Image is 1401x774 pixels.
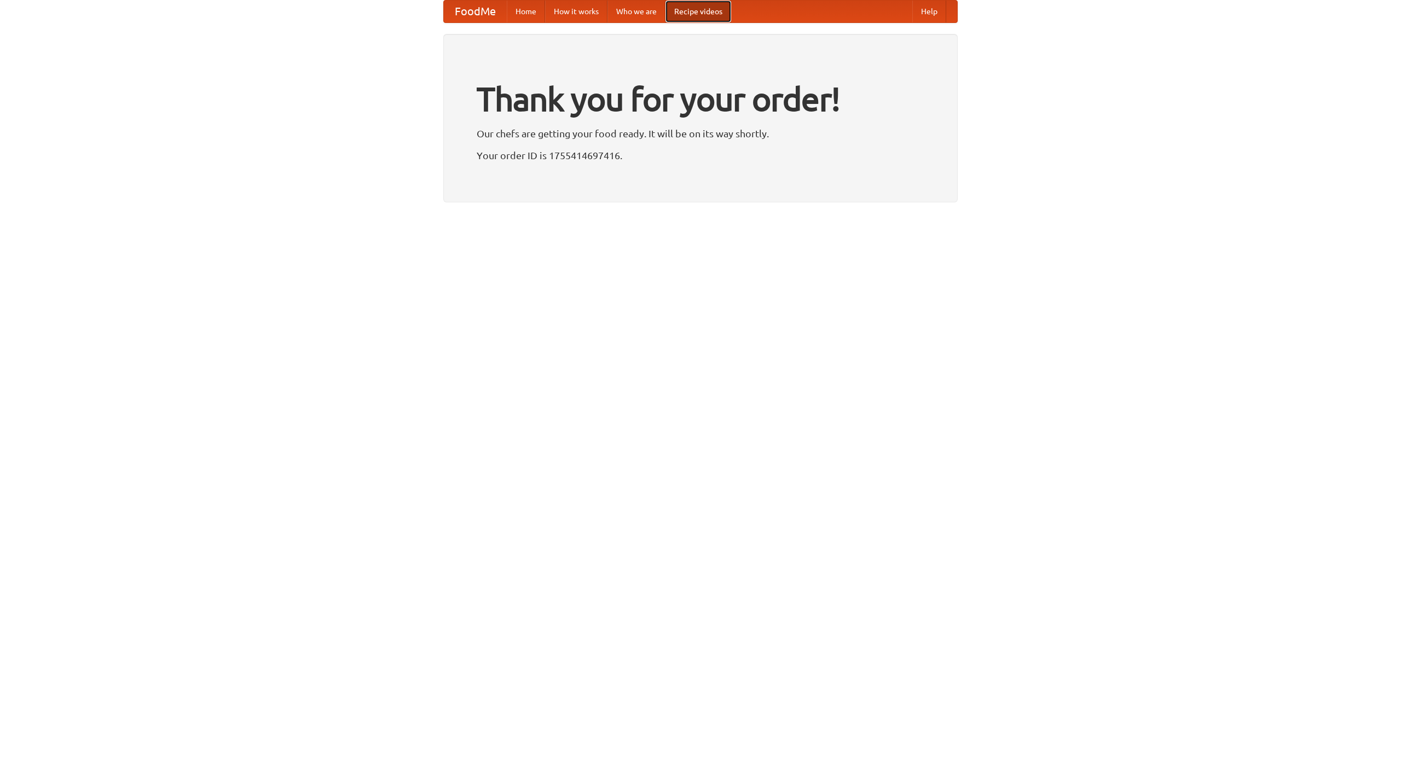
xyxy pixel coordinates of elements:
a: FoodMe [444,1,507,22]
a: Help [912,1,946,22]
a: Recipe videos [665,1,731,22]
a: Who we are [607,1,665,22]
a: Home [507,1,545,22]
p: Our chefs are getting your food ready. It will be on its way shortly. [477,125,924,142]
a: How it works [545,1,607,22]
h1: Thank you for your order! [477,73,924,125]
p: Your order ID is 1755414697416. [477,147,924,164]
